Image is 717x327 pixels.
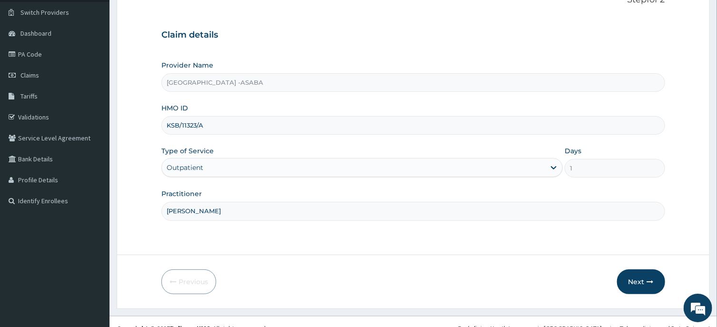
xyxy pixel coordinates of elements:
label: Days [565,146,581,156]
span: Tariffs [20,92,38,100]
div: Outpatient [167,163,203,172]
input: Enter Name [161,202,665,220]
label: HMO ID [161,103,188,113]
div: Chat with us now [50,53,160,66]
label: Practitioner [161,189,202,198]
span: Claims [20,71,39,79]
span: We're online! [55,101,131,197]
label: Provider Name [161,60,213,70]
span: Switch Providers [20,8,69,17]
textarea: Type your message and hit 'Enter' [5,222,181,256]
input: Enter HMO ID [161,116,665,135]
button: Next [617,269,665,294]
div: Minimize live chat window [156,5,179,28]
h3: Claim details [161,30,665,40]
label: Type of Service [161,146,214,156]
button: Previous [161,269,216,294]
img: d_794563401_company_1708531726252_794563401 [18,48,39,71]
span: Dashboard [20,29,51,38]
